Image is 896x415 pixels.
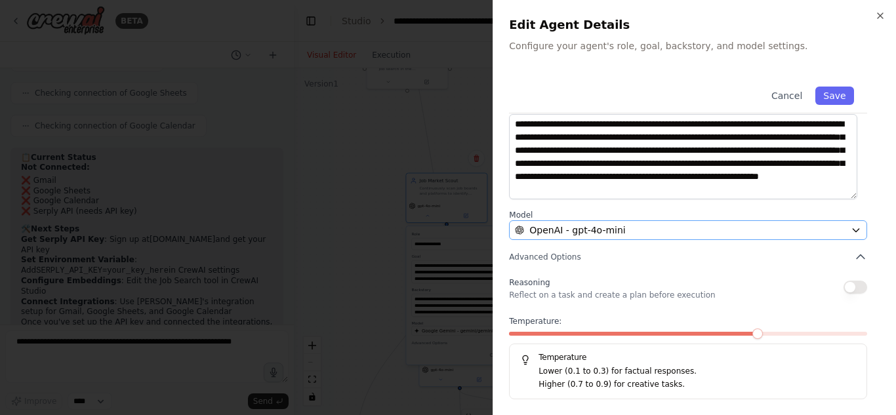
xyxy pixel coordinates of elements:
[509,39,880,52] p: Configure your agent's role, goal, backstory, and model settings.
[816,87,854,105] button: Save
[509,220,867,240] button: OpenAI - gpt-4o-mini
[509,16,880,34] h2: Edit Agent Details
[509,316,561,326] span: Temperature:
[539,365,856,378] p: Lower (0.1 to 0.3) for factual responses.
[529,224,625,237] span: OpenAI - gpt-4o-mini
[509,250,867,264] button: Advanced Options
[520,352,856,363] h5: Temperature
[509,252,580,262] span: Advanced Options
[539,378,856,391] p: Higher (0.7 to 0.9) for creative tasks.
[509,278,550,287] span: Reasoning
[509,210,867,220] label: Model
[509,290,715,300] p: Reflect on a task and create a plan before execution
[764,87,810,105] button: Cancel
